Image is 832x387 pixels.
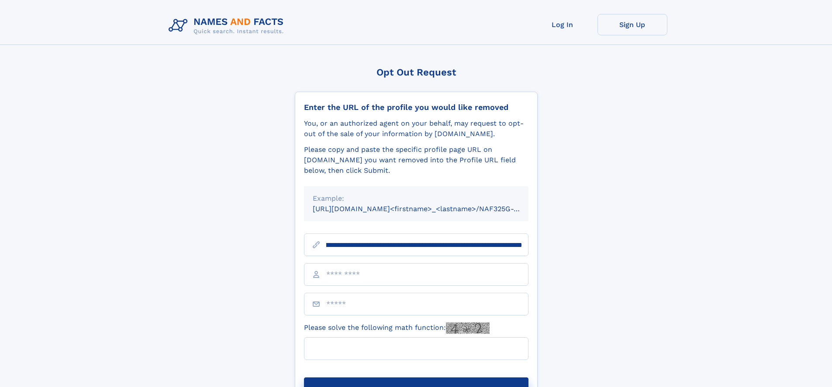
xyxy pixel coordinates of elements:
[304,144,528,176] div: Please copy and paste the specific profile page URL on [DOMAIN_NAME] you want removed into the Pr...
[304,103,528,112] div: Enter the URL of the profile you would like removed
[597,14,667,35] a: Sign Up
[528,14,597,35] a: Log In
[313,205,545,213] small: [URL][DOMAIN_NAME]<firstname>_<lastname>/NAF325G-xxxxxxxx
[165,14,291,38] img: Logo Names and Facts
[313,193,520,204] div: Example:
[295,67,538,78] div: Opt Out Request
[304,118,528,139] div: You, or an authorized agent on your behalf, may request to opt-out of the sale of your informatio...
[304,322,490,334] label: Please solve the following math function:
